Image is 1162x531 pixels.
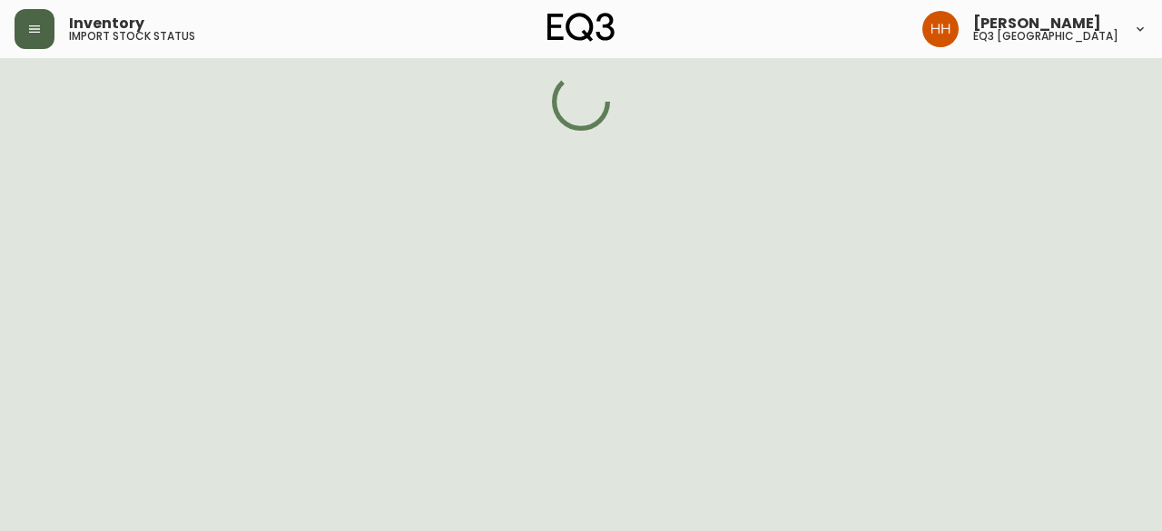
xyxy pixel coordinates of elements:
span: Inventory [69,16,144,31]
img: logo [547,13,615,42]
h5: eq3 [GEOGRAPHIC_DATA] [973,31,1118,42]
span: [PERSON_NAME] [973,16,1101,31]
img: 6b766095664b4c6b511bd6e414aa3971 [922,11,959,47]
h5: import stock status [69,31,195,42]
